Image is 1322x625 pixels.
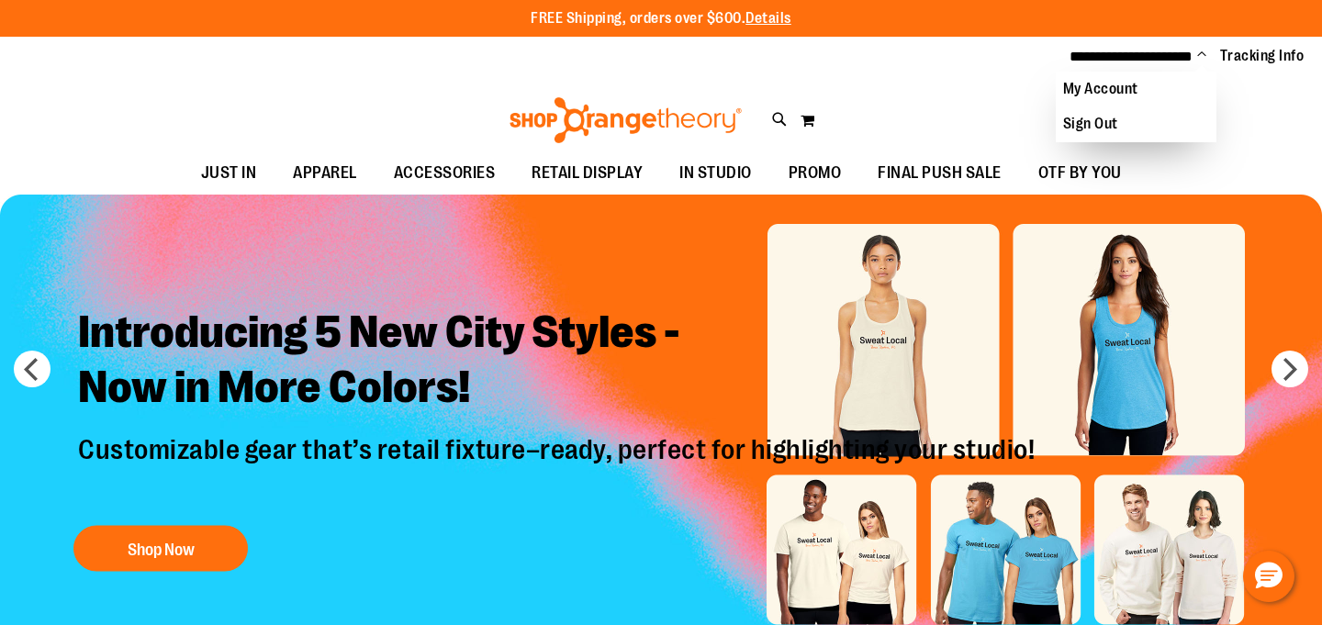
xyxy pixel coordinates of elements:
[201,152,257,194] span: JUST IN
[14,351,50,387] button: prev
[64,290,1053,432] h2: Introducing 5 New City Styles - Now in More Colors!
[507,97,745,143] img: Shop Orangetheory
[73,525,248,571] button: Shop Now
[859,152,1020,195] a: FINAL PUSH SALE
[878,152,1002,194] span: FINAL PUSH SALE
[1038,152,1122,194] span: OTF BY YOU
[1272,351,1308,387] button: next
[1197,47,1206,65] button: Account menu
[64,432,1053,507] p: Customizable gear that’s retail fixture–ready, perfect for highlighting your studio!
[532,152,643,194] span: RETAIL DISPLAY
[64,290,1053,580] a: Introducing 5 New City Styles -Now in More Colors! Customizable gear that’s retail fixture–ready,...
[1020,152,1140,195] a: OTF BY YOU
[293,152,357,194] span: APPAREL
[513,152,661,195] a: RETAIL DISPLAY
[745,10,791,27] a: Details
[531,8,791,29] p: FREE Shipping, orders over $600.
[183,152,275,195] a: JUST IN
[1056,106,1216,141] a: Sign Out
[1243,551,1294,602] button: Hello, have a question? Let’s chat.
[661,152,770,195] a: IN STUDIO
[679,152,752,194] span: IN STUDIO
[375,152,514,195] a: ACCESSORIES
[274,152,375,195] a: APPAREL
[770,152,860,195] a: PROMO
[1056,72,1216,106] a: My Account
[394,152,496,194] span: ACCESSORIES
[789,152,842,194] span: PROMO
[1220,46,1305,66] a: Tracking Info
